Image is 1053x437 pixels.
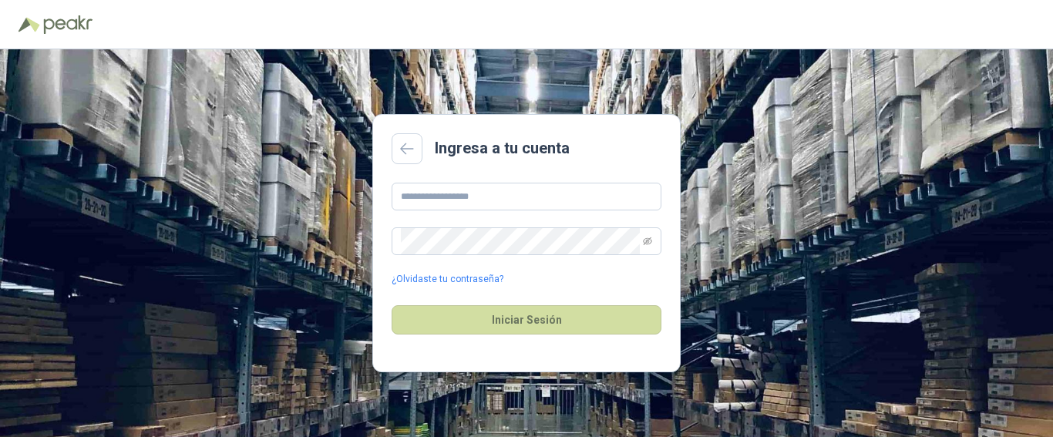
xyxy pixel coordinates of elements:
span: eye-invisible [643,237,652,246]
img: Peakr [43,15,93,34]
button: Iniciar Sesión [392,305,661,334]
h2: Ingresa a tu cuenta [435,136,570,160]
img: Logo [19,17,40,32]
a: ¿Olvidaste tu contraseña? [392,272,503,287]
